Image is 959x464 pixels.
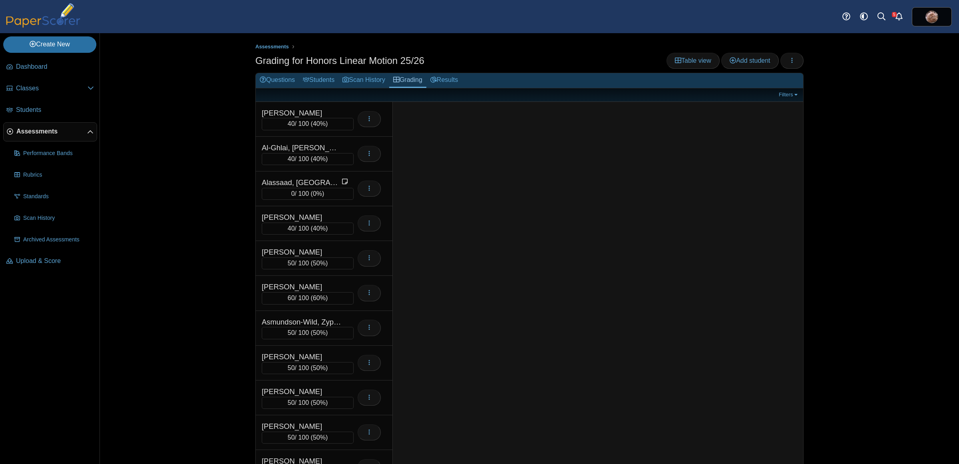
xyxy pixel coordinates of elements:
[3,3,83,28] img: PaperScorer
[288,155,295,162] span: 40
[262,247,342,257] div: [PERSON_NAME]
[313,434,326,441] span: 50%
[262,212,342,223] div: [PERSON_NAME]
[3,36,96,52] a: Create New
[16,257,94,265] span: Upload & Score
[255,44,289,50] span: Assessments
[3,79,97,98] a: Classes
[262,177,342,188] div: Alassaad, [GEOGRAPHIC_DATA]
[16,62,94,71] span: Dashboard
[262,362,354,374] div: / 100 ( )
[3,58,97,77] a: Dashboard
[262,421,342,432] div: [PERSON_NAME]
[16,127,87,136] span: Assessments
[288,364,295,371] span: 50
[288,399,295,406] span: 50
[667,53,720,69] a: Table view
[288,260,295,267] span: 50
[11,209,97,228] a: Scan History
[262,292,354,304] div: / 100 ( )
[11,187,97,206] a: Standards
[288,434,295,441] span: 50
[288,295,295,301] span: 60
[912,7,952,26] a: ps.7gEweUQfp4xW3wTN
[23,214,94,222] span: Scan History
[262,327,354,339] div: / 100 ( )
[23,171,94,179] span: Rubrics
[23,236,94,244] span: Archived Assessments
[730,57,770,64] span: Add student
[925,10,938,23] img: ps.7gEweUQfp4xW3wTN
[11,165,97,185] a: Rubrics
[313,190,322,197] span: 0%
[338,73,389,88] a: Scan History
[262,108,342,118] div: [PERSON_NAME]
[262,386,342,397] div: [PERSON_NAME]
[262,153,354,165] div: / 100 ( )
[3,22,83,29] a: PaperScorer
[262,282,342,292] div: [PERSON_NAME]
[253,42,291,52] a: Assessments
[299,73,338,88] a: Students
[925,10,938,23] span: Jean-Paul Whittall
[23,193,94,201] span: Standards
[288,120,295,127] span: 40
[389,73,426,88] a: Grading
[313,120,326,127] span: 40%
[3,252,97,271] a: Upload & Score
[262,397,354,409] div: / 100 ( )
[721,53,778,69] a: Add student
[262,352,342,362] div: [PERSON_NAME]
[262,223,354,235] div: / 100 ( )
[255,54,424,68] h1: Grading for Honors Linear Motion 25/26
[262,257,354,269] div: / 100 ( )
[313,364,326,371] span: 50%
[262,143,342,153] div: Al-Ghlai, [PERSON_NAME]
[11,144,97,163] a: Performance Bands
[675,57,711,64] span: Table view
[291,190,295,197] span: 0
[313,155,326,162] span: 40%
[313,295,326,301] span: 60%
[3,101,97,120] a: Students
[313,225,326,232] span: 40%
[11,230,97,249] a: Archived Assessments
[16,106,94,114] span: Students
[313,260,326,267] span: 50%
[262,188,354,200] div: / 100 ( )
[256,73,299,88] a: Questions
[426,73,462,88] a: Results
[288,329,295,336] span: 50
[313,329,326,336] span: 50%
[23,149,94,157] span: Performance Bands
[3,122,97,141] a: Assessments
[262,118,354,130] div: / 100 ( )
[313,399,326,406] span: 50%
[262,317,342,327] div: Asmundson-Wild, Zypher
[288,225,295,232] span: 40
[262,432,354,444] div: / 100 ( )
[16,84,88,93] span: Classes
[890,8,908,26] a: Alerts
[777,91,801,99] a: Filters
